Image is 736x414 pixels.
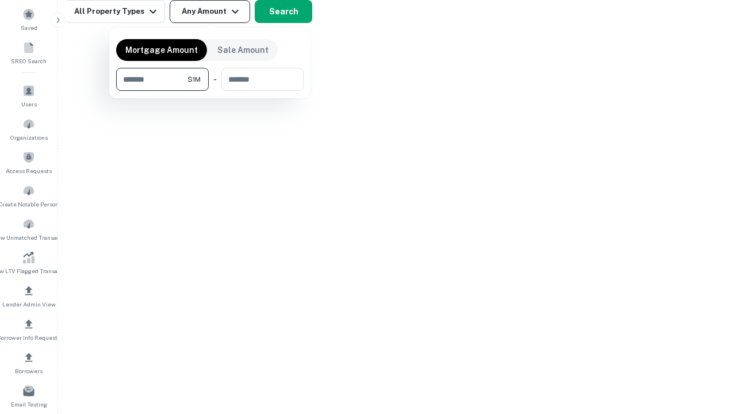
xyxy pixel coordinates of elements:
[125,44,198,56] p: Mortgage Amount
[217,44,269,56] p: Sale Amount
[187,74,201,85] span: $1M
[678,322,736,377] iframe: Chat Widget
[213,68,217,91] div: -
